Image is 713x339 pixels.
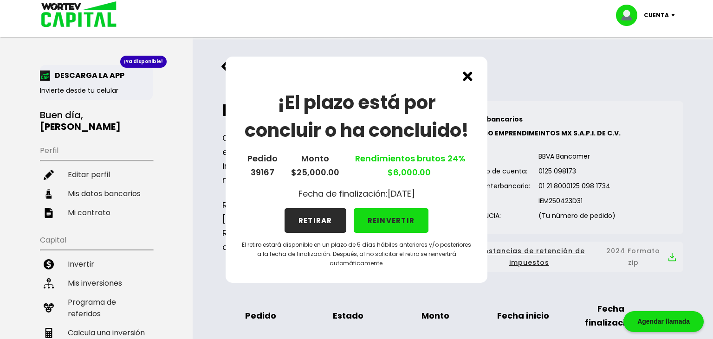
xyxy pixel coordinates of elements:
[298,187,415,201] p: Fecha de finalización: [DATE]
[623,311,704,332] div: Agendar llamada
[291,152,339,179] p: Monto $25,000.00
[285,208,346,233] button: RETIRAR
[616,5,644,26] img: profile-image
[669,14,681,17] img: icon-down
[463,71,473,81] img: cross.ed5528e3.svg
[644,8,669,22] p: Cuenta
[247,152,278,179] p: Pedido 39167
[240,240,473,268] p: El retiro estará disponible en un plazo de 5 días hábiles anteriores y/o posteriores a la fecha d...
[354,208,429,233] button: REINVERTIR
[240,89,473,144] h1: ¡El plazo está por concluir o ha concluido!
[445,153,466,164] span: 24%
[353,153,466,178] a: Rendimientos brutos $6,000.00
